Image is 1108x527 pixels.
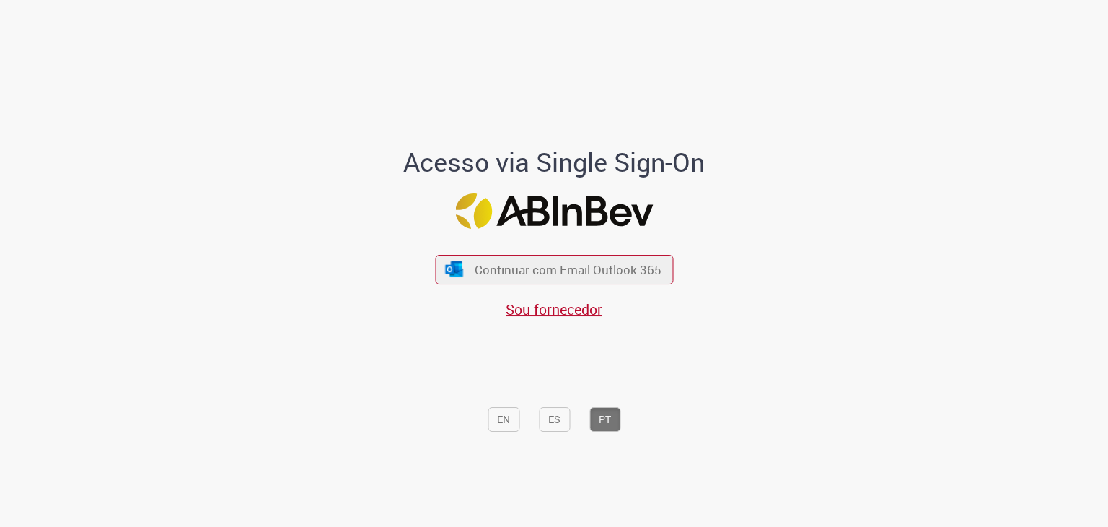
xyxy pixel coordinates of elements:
[435,255,673,284] button: ícone Azure/Microsoft 360 Continuar com Email Outlook 365
[455,193,653,229] img: Logo ABInBev
[539,407,570,432] button: ES
[475,261,661,278] span: Continuar com Email Outlook 365
[488,407,519,432] button: EN
[354,148,755,177] h1: Acesso via Single Sign-On
[589,407,620,432] button: PT
[506,300,602,319] a: Sou fornecedor
[444,262,465,277] img: ícone Azure/Microsoft 360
